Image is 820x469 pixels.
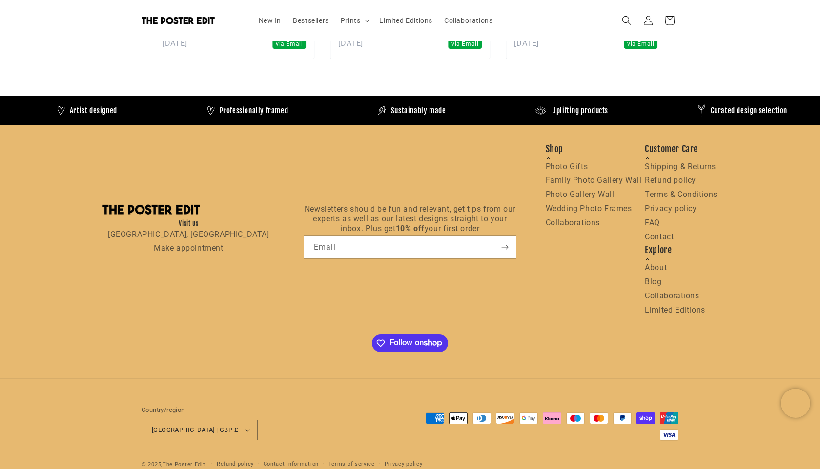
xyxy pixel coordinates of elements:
[220,106,288,116] h4: Professionally framed
[444,16,492,25] span: Collaborations
[781,389,810,418] iframe: Chatra live chat
[163,37,187,50] button: [DATE]
[70,106,117,116] h4: Artist designed
[142,405,258,415] h2: Country/region
[546,190,615,199] a: Photo Gallery Wall
[552,106,608,116] h4: Uplifting products
[616,10,637,31] summary: Search
[391,106,446,116] h4: Sustainably made
[102,204,200,215] img: The Poster Edit
[217,460,254,469] a: Refund policy
[152,425,238,435] span: [GEOGRAPHIC_DATA] | GBP £
[338,37,363,50] button: [DATE]
[328,460,375,469] a: Terms of service
[645,190,717,199] a: Terms & Conditions
[645,277,661,286] a: Blog
[272,39,306,49] span: via Email
[438,10,498,31] a: Collaborations
[645,162,716,171] a: Shipping & Returns
[163,461,205,468] a: The Poster Edit
[645,263,667,272] a: About
[624,37,657,51] button: via Email
[335,10,374,31] summary: Prints
[259,16,282,25] span: New In
[546,218,600,227] a: Collaborations
[546,176,642,185] a: Family Photo Gallery Wall
[645,305,705,314] a: Limited Editions
[645,232,674,241] a: Contact
[645,218,660,227] a: FAQ
[645,291,699,300] a: Collaborations
[142,461,205,468] small: © 2025,
[448,37,482,51] button: via Email
[546,204,632,213] a: Wedding Photo Frames
[645,176,696,185] a: Refund policy
[373,10,438,31] a: Limited Editions
[287,10,335,31] a: Bestsellers
[385,460,423,469] a: Privacy policy
[645,244,717,261] span: Explore
[379,16,432,25] span: Limited Editions
[645,204,697,213] a: Privacy policy
[645,143,717,160] span: Customer Care
[102,228,274,242] p: [GEOGRAPHIC_DATA], [GEOGRAPHIC_DATA]
[546,143,642,160] span: Shop
[341,16,361,25] span: Prints
[396,223,425,233] span: 10% off
[448,39,482,49] span: via Email
[264,460,319,469] a: Contact information
[711,106,787,116] h4: Curated design selection
[546,162,588,171] a: Photo Gifts
[514,37,539,50] button: [DATE]
[624,39,657,49] span: via Email
[142,17,215,24] img: The Poster Edit
[138,13,243,28] a: The Poster Edit
[284,154,535,307] svg: <__hrp__ xmlns="" data-ext-id="eanggfilgoajaocelnaflolkadkeghjp">
[253,10,287,31] a: New In
[272,37,306,51] button: via Email
[494,235,516,258] button: Subscribe
[154,243,224,253] a: Make appointment
[293,16,329,25] span: Bestsellers
[304,204,516,233] p: Newsletters should be fun and relevant, get tips from our experts as well as our latest designs s...
[102,219,274,228] h5: Visit us
[142,420,258,440] button: [GEOGRAPHIC_DATA] | GBP £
